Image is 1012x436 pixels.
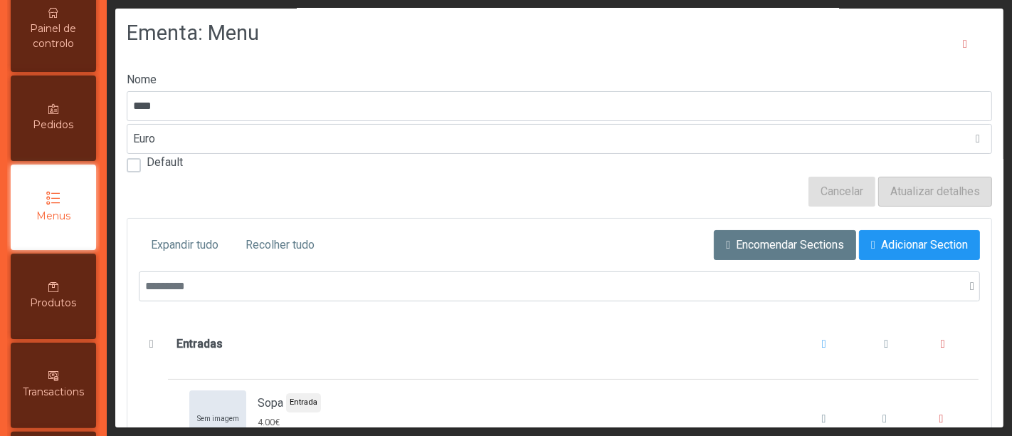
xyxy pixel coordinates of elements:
span: Painel de controlo [14,21,93,51]
span: Euro [127,125,964,153]
div: Entradas [140,308,978,380]
span: Menus [36,209,70,224]
span: Produtos [31,296,77,311]
button: Recolher tudo [233,230,327,260]
span: Sopa [258,395,283,412]
label: Nome [127,71,992,88]
label: Default [147,157,183,168]
span: Adicionar Section [881,237,968,254]
button: Adicionar Section [859,230,980,260]
span: Entrada [290,397,317,409]
span: Pedidos [33,118,74,133]
span: Sem imagem [197,413,239,424]
button: Encomendar Sections [714,230,856,260]
span: Transactions [23,385,84,400]
span: Expandir tudo [151,237,218,254]
span: Recolher tudo [246,237,315,254]
button: Expandir tudo [139,230,231,260]
span: Encomendar Sections [736,237,844,254]
b: Entradas [176,336,223,353]
h3: Ementa: Menu [127,19,259,48]
span: 4.00€ [258,415,280,429]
